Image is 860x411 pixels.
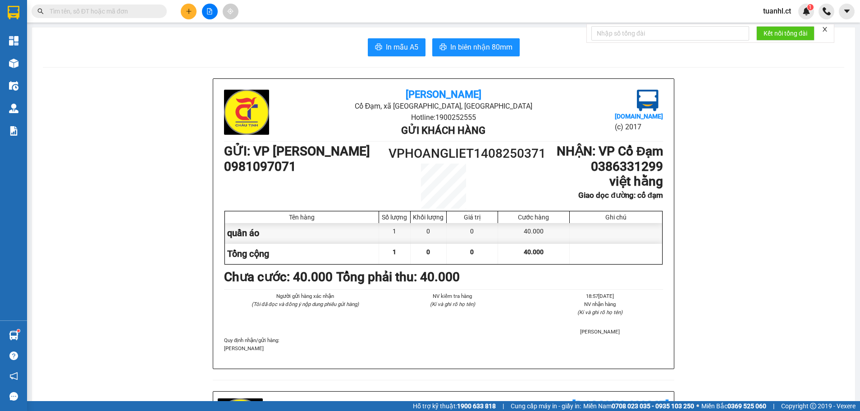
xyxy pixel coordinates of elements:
b: Tổng phải thu: 40.000 [336,269,460,284]
span: printer [439,43,447,52]
span: | [773,401,774,411]
span: 40.000 [524,248,544,256]
b: GỬI : VP [PERSON_NAME] [224,144,370,159]
button: Kết nối tổng đài [756,26,814,41]
div: 0 [447,223,498,243]
span: Miền Nam [583,401,694,411]
strong: 1900 633 818 [457,402,496,410]
li: [PERSON_NAME] [537,328,663,336]
b: Giao dọc đường: cổ đạm [578,191,663,200]
span: aim [227,8,233,14]
b: Gửi khách hàng [401,125,485,136]
sup: 1 [17,329,20,332]
p: [PERSON_NAME] [224,344,663,352]
li: NV kiểm tra hàng [389,292,515,300]
span: file-add [206,8,213,14]
input: Tìm tên, số ĐT hoặc mã đơn [50,6,156,16]
button: file-add [202,4,218,19]
span: message [9,392,18,401]
div: Cước hàng [500,214,567,221]
span: plus [186,8,192,14]
span: In biên nhận 80mm [450,41,512,53]
img: warehouse-icon [9,104,18,113]
span: 0 [470,248,474,256]
i: (Kí và ghi rõ họ tên) [430,301,475,307]
li: Người gửi hàng xác nhận [242,292,368,300]
li: Cổ Đạm, xã [GEOGRAPHIC_DATA], [GEOGRAPHIC_DATA] [297,100,590,112]
span: Miền Bắc [701,401,766,411]
button: plus [181,4,197,19]
img: solution-icon [9,126,18,136]
span: ⚪️ [696,404,699,408]
sup: 1 [807,4,814,10]
div: 1 [379,223,411,243]
button: printerIn mẫu A5 [368,38,425,56]
span: printer [375,43,382,52]
h1: việt hằng [499,174,663,189]
span: close [822,26,828,32]
span: search [37,8,44,14]
span: | [503,401,504,411]
img: icon-new-feature [802,7,810,15]
img: warehouse-icon [9,331,18,340]
img: logo-vxr [8,6,19,19]
span: Hỗ trợ kỹ thuật: [413,401,496,411]
span: Kết nối tổng đài [764,28,807,38]
span: notification [9,372,18,380]
span: 0 [426,248,430,256]
span: caret-down [843,7,851,15]
strong: 0369 525 060 [727,402,766,410]
span: In mẫu A5 [386,41,418,53]
input: Nhập số tổng đài [591,26,749,41]
li: NV nhận hàng [537,300,663,308]
img: warehouse-icon [9,81,18,91]
span: tuanhl.ct [756,5,798,17]
li: (c) 2017 [615,121,663,132]
div: Quy định nhận/gửi hàng : [224,336,663,352]
div: quần áo [225,223,379,243]
strong: 0708 023 035 - 0935 103 250 [612,402,694,410]
h1: 0386331299 [499,159,663,174]
li: 18:57[DATE] [537,292,663,300]
div: 0 [411,223,447,243]
img: warehouse-icon [9,59,18,68]
div: Khối lượng [413,214,444,221]
span: question-circle [9,352,18,360]
i: (Tôi đã đọc và đồng ý nộp dung phiếu gửi hàng) [252,301,359,307]
h1: 0981097071 [224,159,389,174]
b: Chưa cước : 40.000 [224,269,333,284]
b: [PERSON_NAME] [406,89,481,100]
span: Tổng cộng [227,248,269,259]
div: Tên hàng [227,214,376,221]
button: printerIn biên nhận 80mm [432,38,520,56]
img: dashboard-icon [9,36,18,46]
button: caret-down [839,4,855,19]
div: Số lượng [381,214,408,221]
img: logo.jpg [224,90,269,135]
button: aim [223,4,238,19]
span: 1 [809,4,812,10]
b: [DOMAIN_NAME] [615,113,663,120]
b: NHẬN : VP Cổ Đạm [557,144,663,159]
h1: VPHOANGLIET1408250371 [389,144,499,164]
span: 1 [393,248,396,256]
div: 40.000 [498,223,570,243]
div: Giá trị [449,214,495,221]
div: Ghi chú [572,214,660,221]
span: copyright [810,403,816,409]
span: Cung cấp máy in - giấy in: [511,401,581,411]
li: Hotline: 1900252555 [297,112,590,123]
i: (Kí và ghi rõ họ tên) [577,309,622,315]
img: logo.jpg [637,90,659,111]
img: phone-icon [823,7,831,15]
